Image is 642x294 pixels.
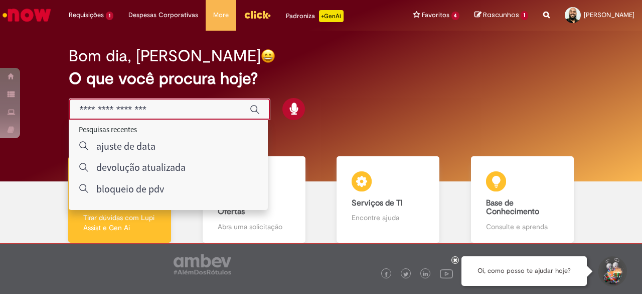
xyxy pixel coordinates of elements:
[319,10,344,22] p: +GenAi
[1,5,53,25] img: ServiceNow
[69,70,573,87] h2: O que você procura hoje?
[440,267,453,280] img: logo_footer_youtube.png
[423,271,428,277] img: logo_footer_linkedin.png
[213,10,229,20] span: More
[352,213,424,223] p: Encontre ajuda
[422,10,449,20] span: Favoritos
[53,156,187,243] a: Tirar dúvidas Tirar dúvidas com Lupi Assist e Gen Ai
[261,49,275,63] img: happy-face.png
[384,272,389,277] img: logo_footer_facebook.png
[244,7,271,22] img: click_logo_yellow_360x200.png
[597,256,627,286] button: Iniciar Conversa de Suporte
[174,254,231,274] img: logo_footer_ambev_rotulo_gray.png
[128,10,198,20] span: Despesas Corporativas
[486,222,559,232] p: Consulte e aprenda
[286,10,344,22] div: Padroniza
[352,198,403,208] b: Serviços de TI
[461,256,587,286] div: Oi, como posso te ajudar hoje?
[83,213,156,233] p: Tirar dúvidas com Lupi Assist e Gen Ai
[106,12,113,20] span: 1
[69,10,104,20] span: Requisições
[486,198,539,217] b: Base de Conhecimento
[474,11,528,20] a: Rascunhos
[218,222,290,232] p: Abra uma solicitação
[321,156,455,243] a: Serviços de TI Encontre ajuda
[483,10,519,20] span: Rascunhos
[455,156,590,243] a: Base de Conhecimento Consulte e aprenda
[451,12,460,20] span: 4
[521,11,528,20] span: 1
[403,272,408,277] img: logo_footer_twitter.png
[69,47,261,65] h2: Bom dia, [PERSON_NAME]
[584,11,634,19] span: [PERSON_NAME]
